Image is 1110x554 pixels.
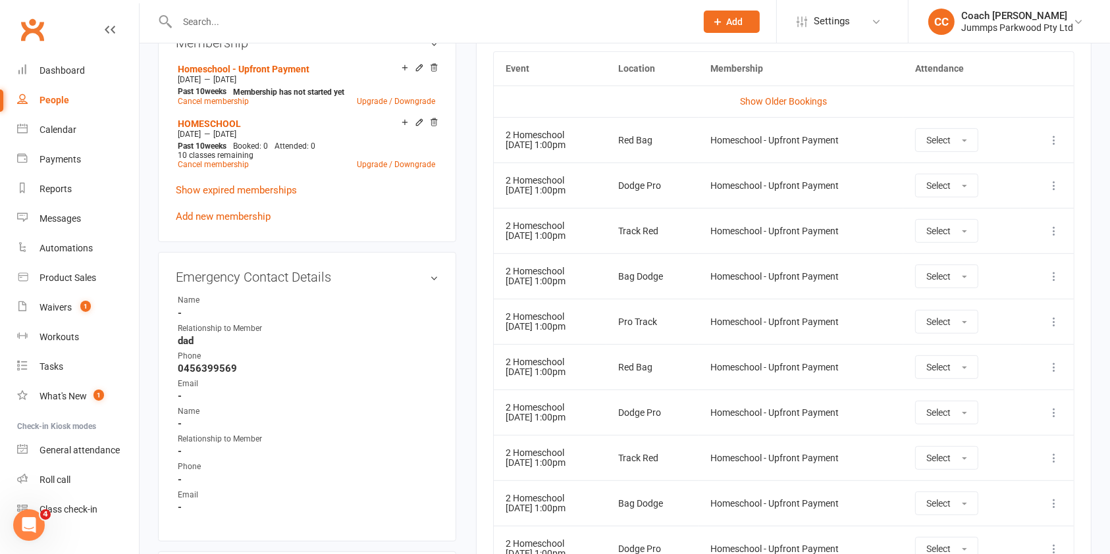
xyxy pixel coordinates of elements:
div: Bag Dodge [618,499,687,509]
span: Select [926,453,951,463]
div: Jummps Parkwood Pty Ltd [961,22,1073,34]
td: [DATE] 1:00pm [494,253,606,299]
div: Product Sales [40,272,96,283]
div: Name [178,405,286,418]
button: Select [915,310,978,334]
div: 2 Homeschool [506,176,595,186]
td: [DATE] 1:00pm [494,435,606,480]
a: Show Older Bookings [740,96,827,107]
div: Bag Dodge [618,272,687,282]
a: General attendance kiosk mode [17,436,139,465]
strong: - [178,474,438,486]
a: Homeschool - Upfront Payment [178,64,309,74]
span: Select [926,226,951,236]
span: Past 10 [178,141,205,151]
span: [DATE] [178,75,201,84]
div: Email [178,378,286,390]
td: [DATE] 1:00pm [494,344,606,390]
div: 2 Homeschool [506,493,595,503]
strong: - [178,307,438,319]
a: Automations [17,234,139,263]
a: People [17,86,139,115]
div: Name [178,294,286,307]
div: Homeschool - Upfront Payment [710,226,891,236]
a: HOMESCHOOL [178,118,241,129]
span: Select [926,362,951,372]
div: Calendar [40,124,76,135]
span: Attended: 0 [275,141,315,151]
div: 2 Homeschool [506,403,595,413]
th: Membership [699,52,903,86]
a: Class kiosk mode [17,495,139,524]
span: Booked: 0 [233,141,268,151]
span: 4 [40,509,51,520]
strong: dad [178,335,438,347]
strong: - [178,445,438,457]
div: Payments [40,154,81,164]
div: What's New [40,391,87,401]
input: Search... [173,13,687,31]
div: Homeschool - Upfront Payment [710,136,891,145]
span: Select [926,543,951,554]
div: Homeschool - Upfront Payment [710,272,891,282]
div: 2 Homeschool [506,448,595,458]
th: Attendance [903,52,1020,86]
div: 2 Homeschool [506,357,595,367]
div: Dashboard [40,65,85,76]
div: Workouts [40,332,79,342]
td: [DATE] 1:00pm [494,163,606,208]
th: Event [494,52,606,86]
iframe: Intercom live chat [13,509,45,541]
div: Dodge Pro [618,181,687,191]
a: Clubworx [16,13,49,46]
div: 2 Homeschool [506,312,595,322]
div: Automations [40,243,93,253]
button: Select [915,401,978,424]
div: Homeschool - Upfront Payment [710,181,891,191]
div: Phone [178,350,286,363]
span: [DATE] [213,75,236,84]
div: 2 Homeschool [506,266,595,276]
div: weeks [174,141,230,151]
button: Select [915,264,978,288]
span: Select [926,135,951,145]
div: Waivers [40,302,72,313]
div: 2 Homeschool [506,539,595,549]
span: [DATE] [178,130,201,139]
a: Upgrade / Downgrade [357,160,435,169]
a: Cancel membership [178,160,249,169]
a: Tasks [17,352,139,382]
button: Select [915,446,978,470]
span: Past 10 [178,87,205,96]
button: Select [915,219,978,243]
span: 1 [80,301,91,312]
div: Email [178,489,286,501]
a: Calendar [17,115,139,145]
th: Location [606,52,699,86]
h3: Emergency Contact Details [176,270,438,284]
a: Messages [17,204,139,234]
div: 2 Homeschool [506,221,595,231]
div: Tasks [40,361,63,372]
div: Homeschool - Upfront Payment [710,408,891,418]
span: 1 [93,390,104,401]
a: What's New1 [17,382,139,411]
button: Select [915,491,978,515]
strong: 0456399569 [178,363,438,374]
a: Upgrade / Downgrade [357,97,435,106]
span: Select [926,180,951,191]
td: [DATE] 1:00pm [494,480,606,526]
div: General attendance [40,445,120,455]
button: Select [915,174,978,197]
span: Settings [814,7,850,36]
div: Track Red [618,226,687,236]
div: Homeschool - Upfront Payment [710,499,891,509]
div: Coach [PERSON_NAME] [961,10,1073,22]
div: Class check-in [40,504,97,515]
div: Dodge Pro [618,544,687,554]
div: Pro Track [618,317,687,327]
div: 2 Homeschool [506,130,595,140]
div: CC [928,9,955,35]
td: [DATE] 1:00pm [494,208,606,253]
div: — [174,129,438,139]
